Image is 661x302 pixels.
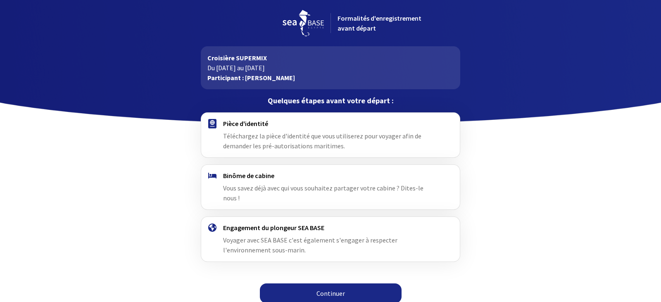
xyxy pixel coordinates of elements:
[208,119,216,128] img: passport.svg
[338,14,421,22] font: Formalités d'enregistrement
[207,64,265,72] font: Du [DATE] au [DATE]
[338,24,376,32] font: avant départ
[223,184,423,202] font: Vous savez déjà avec qui vous souhaitez partager votre cabine ? Dites-le nous !
[223,224,324,232] font: Engagement du plongeur SEA BASE
[223,171,274,180] font: Binôme de cabine
[223,132,421,150] font: Téléchargez la pièce d'identité que vous utiliserez pour voyager afin de demander les pré-autoris...
[268,96,394,105] font: Quelques étapes avant votre départ :
[283,10,324,36] img: logo_seabase.svg
[208,173,216,178] img: binome.svg
[223,236,397,254] font: Voyager avec SEA BASE c'est également s'engager à respecter l'environnement sous-marin.
[207,74,295,82] font: Participant : [PERSON_NAME]
[316,289,345,297] font: Continuer
[207,54,267,62] font: Croisière SUPERMIX
[208,224,216,232] img: engagement.svg
[223,119,268,128] font: Pièce d'identité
